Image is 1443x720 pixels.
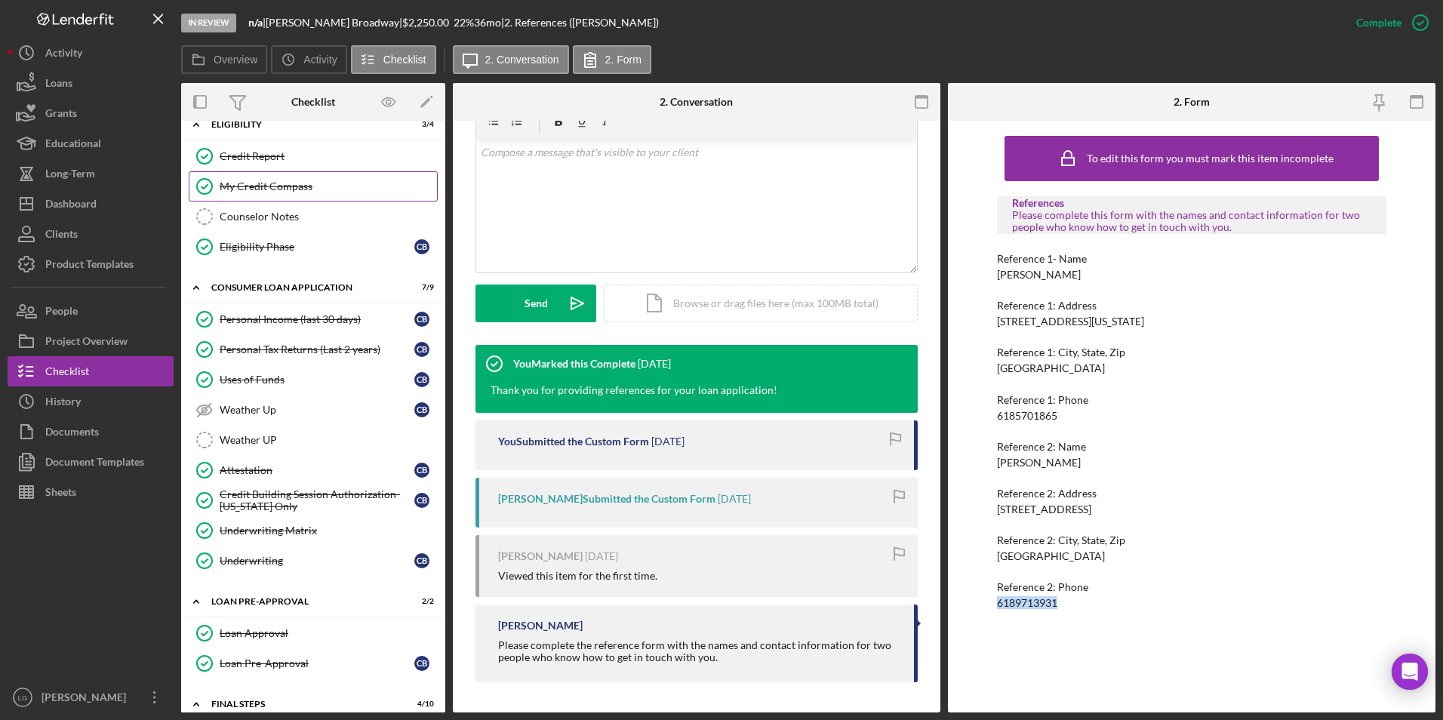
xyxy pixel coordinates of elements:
div: Personal Tax Returns (Last 2 years) [220,343,414,355]
div: FINAL STEPS [211,700,396,709]
label: Checklist [383,54,426,66]
div: Eligibility Phase [220,241,414,253]
div: Reference 1: Address [997,300,1387,312]
div: People [45,296,78,330]
button: Clients [8,219,174,249]
div: 2 / 2 [407,597,434,606]
div: | 2. References ([PERSON_NAME]) [501,17,659,29]
div: Educational [45,128,101,162]
div: [PERSON_NAME] Submitted the Custom Form [498,493,715,505]
a: Uses of FundsCB [189,365,438,395]
div: Document Templates [45,447,144,481]
div: [GEOGRAPHIC_DATA] [997,362,1105,374]
button: Loans [8,68,174,98]
button: Complete [1341,8,1435,38]
div: C B [414,312,429,327]
button: Checklist [8,356,174,386]
a: Credit Building Session Authorization- [US_STATE] OnlyCB [189,485,438,515]
a: Personal Income (last 30 days)CB [189,304,438,334]
div: Please complete the reference form with the names and contact information for two people who know... [498,639,899,663]
div: C B [414,342,429,357]
div: Documents [45,417,99,451]
div: You Submitted the Custom Form [498,435,649,448]
div: Long-Term [45,158,95,192]
div: Reference 1: City, State, Zip [997,346,1387,358]
div: Reference 2: Phone [997,581,1387,593]
div: My Credit Compass [220,180,437,192]
div: Counselor Notes [220,211,437,223]
div: To edit this form you must mark this item incomplete [1087,152,1334,165]
div: 7 / 9 [407,283,434,292]
time: 2025-08-08 17:39 [585,550,618,562]
button: History [8,386,174,417]
div: [PERSON_NAME] [997,269,1081,281]
a: UnderwritingCB [189,546,438,576]
div: | [248,17,266,29]
label: Activity [303,54,337,66]
button: Project Overview [8,326,174,356]
button: Activity [271,45,346,74]
div: Reference 1: Phone [997,394,1387,406]
a: Counselor Notes [189,202,438,232]
a: Weather UpCB [189,395,438,425]
a: Eligibility PhaseCB [189,232,438,262]
div: Personal Income (last 30 days) [220,313,414,325]
a: Weather UP [189,425,438,455]
a: Underwriting Matrix [189,515,438,546]
a: AttestationCB [189,455,438,485]
div: Weather Up [220,404,414,416]
div: [PERSON_NAME] [38,682,136,716]
button: Dashboard [8,189,174,219]
div: [STREET_ADDRESS] [997,503,1091,515]
div: Checklist [291,96,335,108]
div: You Marked this Complete [513,358,635,370]
a: Loan Approval [189,618,438,648]
div: Viewed this item for the first time. [498,570,657,582]
div: Attestation [220,464,414,476]
div: Reference 1- Name [997,253,1387,265]
label: 2. Conversation [485,54,559,66]
div: Reference 2: City, State, Zip [997,534,1387,546]
div: Weather UP [220,434,437,446]
div: Consumer Loan Application [211,283,396,292]
button: Checklist [351,45,436,74]
div: 2. Form [1174,96,1210,108]
div: [PERSON_NAME] [498,620,583,632]
button: Documents [8,417,174,447]
button: Long-Term [8,158,174,189]
a: Personal Tax Returns (Last 2 years)CB [189,334,438,365]
div: 4 / 10 [407,700,434,709]
div: Product Templates [45,249,134,283]
div: Loan Approval [220,627,437,639]
div: Project Overview [45,326,128,360]
div: Please complete this form with the names and contact information for two people who know how to g... [1012,209,1372,233]
div: [PERSON_NAME] [997,457,1081,469]
div: History [45,386,81,420]
button: Grants [8,98,174,128]
div: 22 % [454,17,474,29]
button: Product Templates [8,249,174,279]
button: Document Templates [8,447,174,477]
b: n/a [248,16,263,29]
div: References [1012,197,1372,209]
div: Checklist [45,356,89,390]
button: Sheets [8,477,174,507]
div: In Review [181,14,236,32]
div: Underwriting [220,555,414,567]
div: 6185701865 [997,410,1057,422]
div: Dashboard [45,189,97,223]
div: Send [525,285,548,322]
div: Loan Pre-Approval [211,597,396,606]
div: $2,250.00 [402,17,454,29]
